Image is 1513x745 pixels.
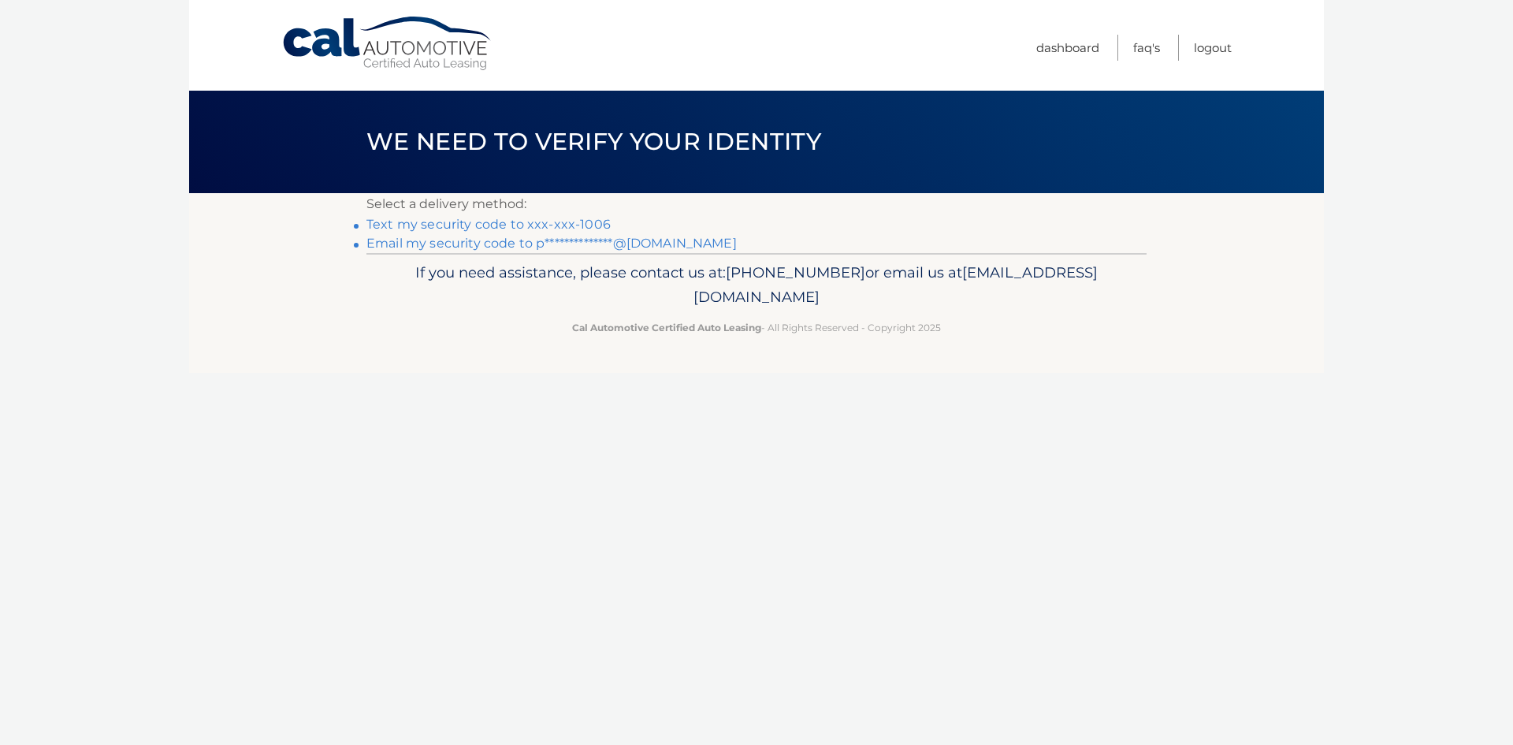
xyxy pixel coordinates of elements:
[366,193,1147,215] p: Select a delivery method:
[281,16,494,72] a: Cal Automotive
[366,127,821,156] span: We need to verify your identity
[572,322,761,333] strong: Cal Automotive Certified Auto Leasing
[726,263,865,281] span: [PHONE_NUMBER]
[366,217,611,232] a: Text my security code to xxx-xxx-1006
[1133,35,1160,61] a: FAQ's
[1194,35,1232,61] a: Logout
[1036,35,1099,61] a: Dashboard
[377,260,1136,311] p: If you need assistance, please contact us at: or email us at
[377,319,1136,336] p: - All Rights Reserved - Copyright 2025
